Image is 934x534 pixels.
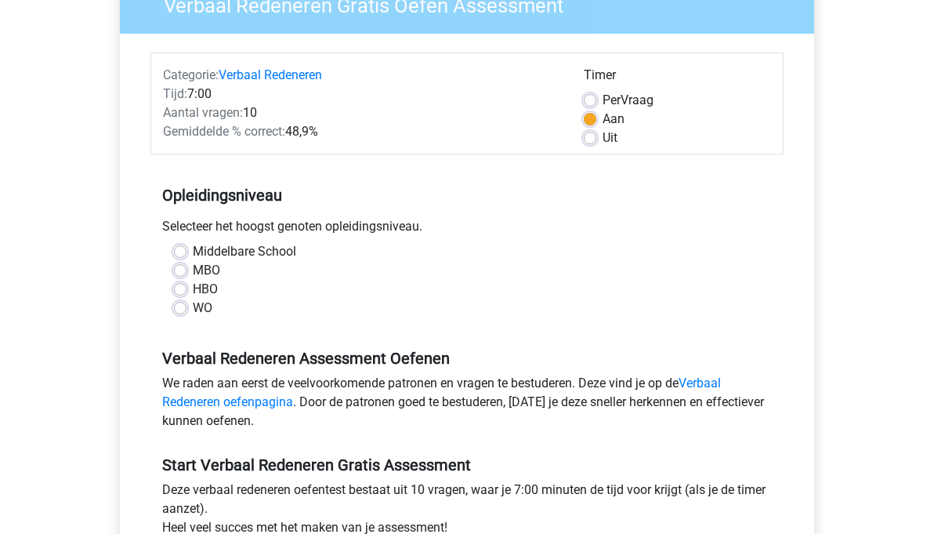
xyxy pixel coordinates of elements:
[193,242,296,261] label: Middelbare School
[193,261,220,280] label: MBO
[163,105,243,120] span: Aantal vragen:
[163,86,187,101] span: Tijd:
[163,124,285,139] span: Gemiddelde % correct:
[162,456,772,474] h5: Start Verbaal Redeneren Gratis Assessment
[603,91,653,110] label: Vraag
[150,217,784,242] div: Selecteer het hoogst genoten opleidingsniveau.
[219,67,322,82] a: Verbaal Redeneren
[603,93,621,107] span: Per
[163,67,219,82] span: Categorie:
[603,110,624,129] label: Aan
[162,180,772,211] h5: Opleidingsniveau
[151,104,572,122] div: 10
[584,66,771,91] div: Timer
[150,374,784,437] div: We raden aan eerst de veelvoorkomende patronen en vragen te bestuderen. Deze vind je op de . Door...
[193,280,218,299] label: HBO
[193,299,212,318] label: WO
[603,129,617,147] label: Uit
[151,122,572,141] div: 48,9%
[162,349,772,368] h5: Verbaal Redeneren Assessment Oefenen
[151,85,572,104] div: 7:00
